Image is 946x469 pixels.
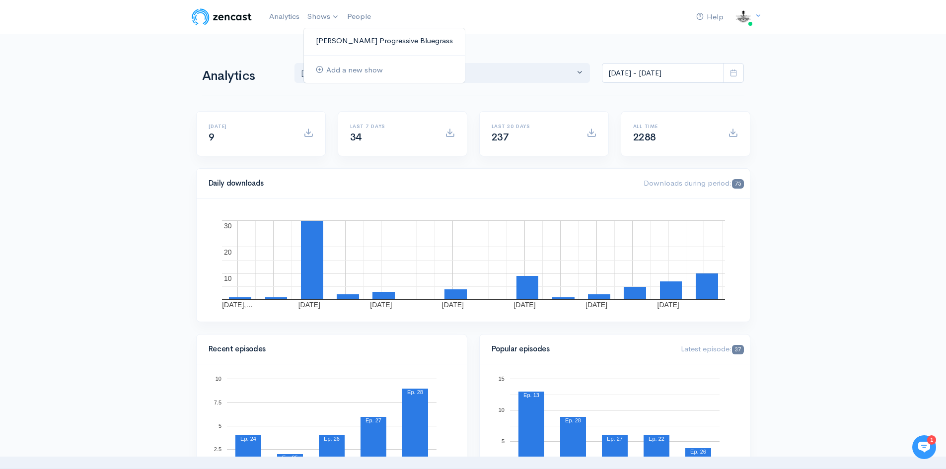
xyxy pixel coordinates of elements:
span: 9 [209,131,215,143]
span: Latest episode: [681,344,743,353]
a: Help [692,6,728,28]
div: [PERSON_NAME] Progressive Blue... [301,67,575,79]
text: [DATE] [298,301,320,309]
text: 10 [215,376,221,382]
text: 2.5 [214,446,221,452]
span: 237 [492,131,509,143]
text: Ep. 28 [407,389,423,395]
text: 10 [498,407,504,413]
span: New conversation [64,137,119,145]
span: 2288 [633,131,656,143]
span: 37 [732,345,743,354]
iframe: gist-messenger-bubble-iframe [912,435,936,459]
a: [PERSON_NAME] Progressive Bluegrass [304,32,465,50]
span: Downloads during period: [644,178,743,188]
input: analytics date range selector [602,63,724,83]
text: [DATE] [585,301,607,309]
text: Ep. 13 [523,392,539,398]
span: 34 [350,131,362,143]
text: 7.5 [214,399,221,405]
text: [DATE] [513,301,535,309]
h4: Popular episodes [492,345,669,353]
a: People [343,6,375,27]
text: 5 [501,438,504,444]
text: Ep. 25 [282,455,298,461]
text: Ep. 27 [365,417,381,423]
text: Ep. 22 [649,436,664,442]
text: 10 [224,274,232,282]
span: 75 [732,179,743,189]
ul: Shows [303,28,465,83]
text: 30 [224,222,232,230]
input: Search articles [29,187,177,206]
text: 5 [218,423,221,429]
text: [DATE] [370,301,392,309]
text: 15 [498,376,504,382]
h4: Daily downloads [209,179,632,188]
h6: Last 30 days [492,124,575,129]
text: Ep. 24 [240,436,256,442]
a: Shows [303,6,343,28]
a: Analytics [265,6,303,27]
text: [DATE],… [222,301,253,309]
text: Ep. 26 [324,436,340,442]
text: Ep. 28 [565,417,581,423]
h1: Hi 👋 [15,48,184,64]
h2: Just let us know if you need anything and we'll be happy to help! 🙂 [15,66,184,114]
h6: [DATE] [209,124,291,129]
button: New conversation [15,132,183,151]
h1: Analytics [202,69,283,83]
text: Ep. 27 [607,436,623,442]
a: Add a new show [304,62,465,79]
h4: Recent episodes [209,345,449,353]
h6: Last 7 days [350,124,433,129]
text: [DATE] [441,301,463,309]
svg: A chart. [209,210,738,310]
text: 20 [224,248,232,256]
img: ... [733,7,753,27]
button: T Shaw's Progressive Blue... [294,63,590,83]
text: Ep. 26 [690,449,706,455]
text: [DATE] [657,301,679,309]
img: ZenCast Logo [190,7,253,27]
p: Find an answer quickly [13,170,185,182]
h6: All time [633,124,716,129]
